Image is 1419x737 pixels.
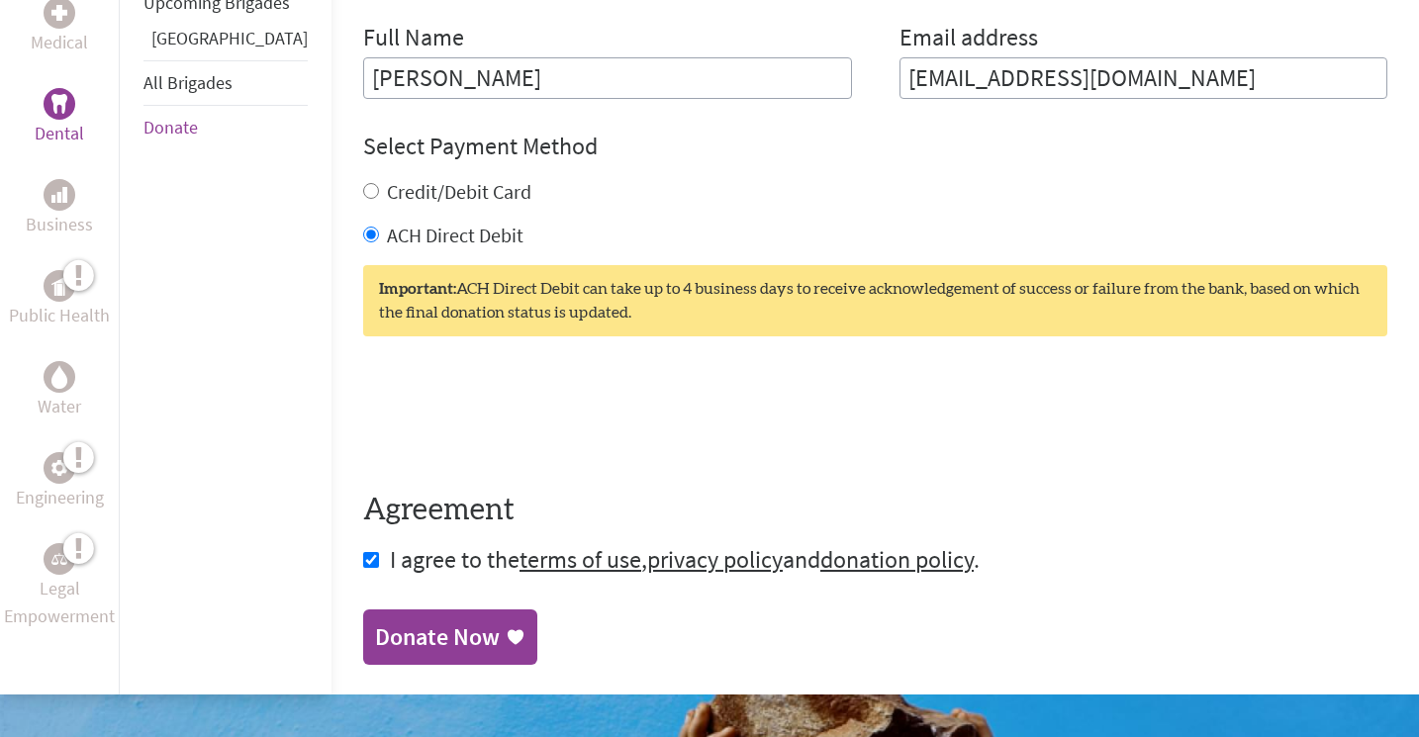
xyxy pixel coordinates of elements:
img: Medical [51,5,67,21]
img: Water [51,365,67,388]
h4: Agreement [363,493,1387,528]
a: WaterWater [38,361,81,420]
a: DentalDental [35,88,84,147]
a: EngineeringEngineering [16,452,104,511]
a: Legal EmpowermentLegal Empowerment [4,543,115,630]
img: Engineering [51,459,67,475]
a: donation policy [820,544,974,575]
div: Business [44,179,75,211]
input: Enter Full Name [363,57,852,99]
a: Donate [143,116,198,138]
img: Business [51,187,67,203]
label: Email address [899,22,1038,57]
strong: Important: [379,281,456,297]
li: All Brigades [143,60,308,106]
li: Panama [143,25,308,60]
p: Public Health [9,302,110,329]
label: Full Name [363,22,464,57]
div: Dental [44,88,75,120]
a: BusinessBusiness [26,179,93,238]
p: Water [38,393,81,420]
p: Legal Empowerment [4,575,115,630]
img: Public Health [51,276,67,296]
li: Donate [143,106,308,149]
a: terms of use [520,544,641,575]
p: Engineering [16,484,104,511]
a: All Brigades [143,71,233,94]
p: Dental [35,120,84,147]
p: Medical [31,29,88,56]
a: Public HealthPublic Health [9,270,110,329]
a: [GEOGRAPHIC_DATA] [151,27,308,49]
img: Legal Empowerment [51,553,67,565]
p: Business [26,211,93,238]
div: Water [44,361,75,393]
label: Credit/Debit Card [387,179,531,204]
div: ACH Direct Debit can take up to 4 business days to receive acknowledgement of success or failure ... [363,265,1387,336]
div: Legal Empowerment [44,543,75,575]
label: ACH Direct Debit [387,223,523,247]
a: Donate Now [363,609,537,665]
input: Your Email [899,57,1388,99]
div: Donate Now [375,621,500,653]
img: Dental [51,94,67,113]
span: I agree to the , and . [390,544,980,575]
iframe: reCAPTCHA [363,376,664,453]
a: privacy policy [647,544,783,575]
div: Engineering [44,452,75,484]
h4: Select Payment Method [363,131,1387,162]
div: Public Health [44,270,75,302]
